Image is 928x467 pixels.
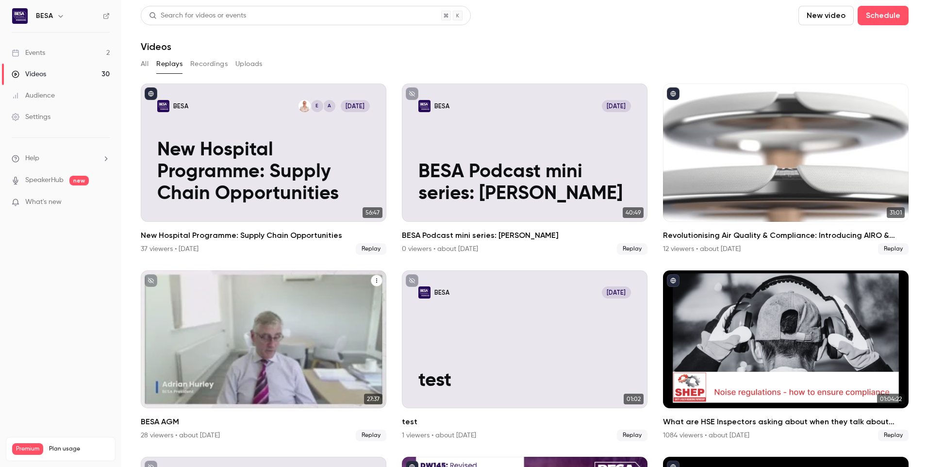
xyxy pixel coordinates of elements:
div: A [322,99,336,113]
li: BESA Podcast mini series: Mike Talbot [402,83,647,255]
h6: BESA [36,11,53,21]
span: [DATE] [341,100,370,112]
button: published [667,87,679,100]
span: 27:37 [364,394,382,404]
span: [DATE] [602,286,631,299]
span: Replay [617,243,647,255]
button: published [145,87,157,100]
a: testBESA[DATE]test01:02test1 viewers • about [DATE]Replay [402,270,647,442]
span: What's new [25,197,62,207]
span: 01:02 [624,394,644,404]
span: Plan usage [49,445,109,453]
button: New video [798,6,854,25]
div: 1 viewers • about [DATE] [402,431,476,440]
button: unpublished [406,274,418,287]
li: Revolutionising Air Quality & Compliance: Introducing AIRO & AirCare [663,83,909,255]
a: 01:04:22What are HSE Inspectors asking about when they talk about workplace noise?1084 viewers • ... [663,270,909,442]
a: 31:01Revolutionising Air Quality & Compliance: Introducing AIRO & AirCare12 viewers • about [DATE... [663,83,909,255]
button: published [667,274,679,287]
span: Premium [12,443,43,455]
div: E [310,99,324,113]
h1: Videos [141,41,171,52]
li: help-dropdown-opener [12,153,110,164]
button: Uploads [235,56,263,72]
img: New Hospital Programme: Supply Chain Opportunities [157,100,169,112]
div: Events [12,48,45,58]
span: [DATE] [602,100,631,112]
button: Recordings [190,56,228,72]
span: Replay [356,243,386,255]
img: Rebecca Fox [298,100,311,112]
img: BESA Podcast mini series: Mike Talbot [418,100,431,112]
div: 12 viewers • about [DATE] [663,244,741,254]
h2: BESA Podcast mini series: [PERSON_NAME] [402,230,647,241]
span: new [69,176,89,185]
div: 28 viewers • about [DATE] [141,431,220,440]
div: 1084 viewers • about [DATE] [663,431,749,440]
span: Replay [356,430,386,441]
div: Search for videos or events [149,11,246,21]
span: Replay [878,243,909,255]
img: BESA [12,8,28,24]
span: [DATE] [341,286,370,299]
li: BESA AGM [141,270,386,442]
p: BESA [173,102,188,110]
span: 31:01 [887,207,905,218]
div: 0 viewers • about [DATE] [402,244,478,254]
p: BESA Podcast mini series: [PERSON_NAME] [418,161,631,205]
a: BESA Podcast mini series: Mike TalbotBESA[DATE]BESA Podcast mini series: [PERSON_NAME]40:49BESA P... [402,83,647,255]
img: BESA AGM [157,286,169,299]
span: Help [25,153,39,164]
button: Replays [156,56,182,72]
li: test [402,270,647,442]
span: 56:47 [363,207,382,218]
button: unpublished [145,274,157,287]
button: All [141,56,149,72]
p: BESA AGM [157,370,370,392]
span: 01:04:22 [877,394,905,404]
p: BESA [173,288,188,297]
img: test [418,286,431,299]
div: Audience [12,91,55,100]
p: New Hospital Programme: Supply Chain Opportunities [157,139,370,205]
li: New Hospital Programme: Supply Chain Opportunities [141,83,386,255]
span: Replay [617,430,647,441]
section: Videos [141,6,909,461]
div: Settings [12,112,50,122]
p: Videos [12,455,31,464]
p: BESA [434,102,449,110]
span: 37 [88,456,94,462]
button: unpublished [406,87,418,100]
h2: test [402,416,647,428]
p: / 300 [88,455,109,464]
iframe: Noticeable Trigger [98,198,110,207]
div: Videos [12,69,46,79]
h2: New Hospital Programme: Supply Chain Opportunities [141,230,386,241]
p: test [418,370,631,392]
h2: Revolutionising Air Quality & Compliance: Introducing AIRO & AirCare [663,230,909,241]
h2: BESA AGM [141,416,386,428]
h2: What are HSE Inspectors asking about when they talk about workplace noise? [663,416,909,428]
span: 40:49 [623,207,644,218]
li: What are HSE Inspectors asking about when they talk about workplace noise? [663,270,909,442]
a: SpeakerHub [25,175,64,185]
a: 27:37BESA AGM28 viewers • about [DATE]Replay [141,270,386,442]
button: Schedule [858,6,909,25]
a: New Hospital Programme: Supply Chain Opportunities BESAAERebecca Fox[DATE]New Hospital Programme:... [141,83,386,255]
span: Replay [878,430,909,441]
p: BESA [434,288,449,297]
div: 37 viewers • [DATE] [141,244,199,254]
